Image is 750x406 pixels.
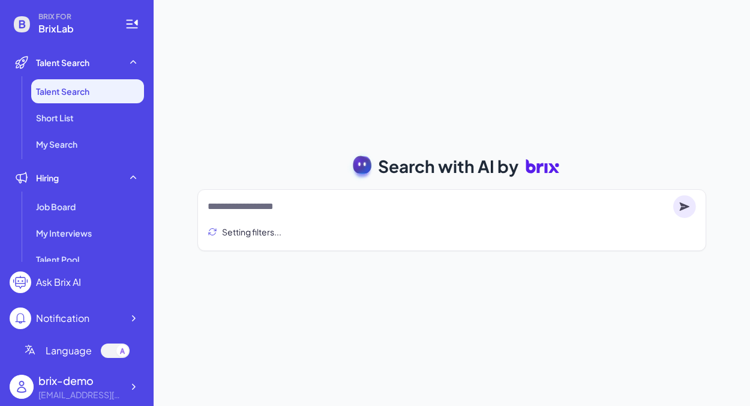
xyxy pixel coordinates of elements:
div: brix-demo@brix.com [38,389,122,401]
span: BrixLab [38,22,110,36]
span: Job Board [36,201,76,213]
span: Talent Search [36,85,89,97]
div: Notification [36,311,89,326]
span: Short List [36,112,74,124]
span: Language [46,344,92,358]
span: My Search [36,138,77,150]
span: Hiring [36,172,59,184]
img: user_logo.png [10,375,34,399]
div: brix-demo [38,372,122,389]
span: Talent Pool [36,253,79,265]
span: Setting filters... [222,226,281,238]
span: Talent Search [36,56,89,68]
span: BRIX FOR [38,12,110,22]
div: Ask Brix AI [36,275,81,289]
span: Search with AI by [378,154,518,179]
span: My Interviews [36,227,92,239]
